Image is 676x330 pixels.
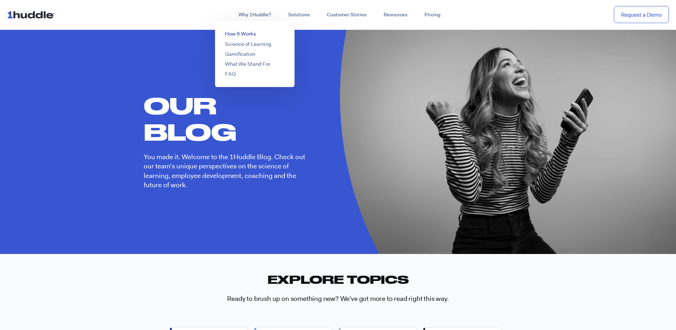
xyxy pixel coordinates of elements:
[416,9,449,21] a: Pricing
[225,60,270,67] a: What We Stand For
[225,70,236,77] a: FAQ
[225,40,271,48] a: Science of Learning
[7,8,58,21] img: ...
[168,294,509,303] h3: Ready to brush up on something new? We've got more to read right this way.
[318,9,375,21] a: Customer Stories
[375,9,416,21] a: Resources
[144,152,315,190] p: You made it. Welcome to the 1Huddle Blog. Check out our team’s unique perspectives on the science...
[168,272,509,287] h2: Explore Topics
[230,9,280,21] a: Why 1Huddle?
[144,92,315,145] h1: Our Blog
[225,50,255,58] a: Gamification
[225,30,256,37] a: How It Works
[280,9,318,21] a: Solutions
[614,6,669,23] a: Request a Demo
